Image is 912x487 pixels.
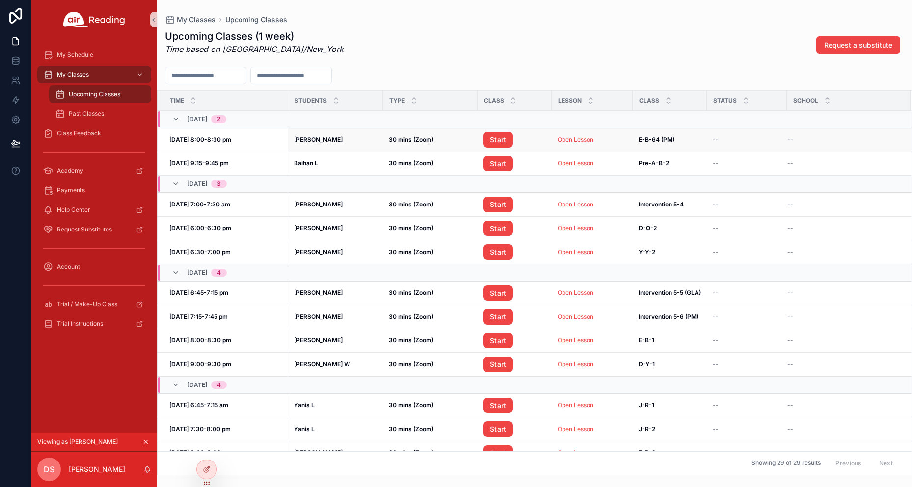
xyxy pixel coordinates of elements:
[37,221,151,238] a: Request Substitutes
[294,224,343,231] strong: [PERSON_NAME]
[389,248,472,256] a: 30 mins (Zoom)
[37,201,151,219] a: Help Center
[484,97,504,104] span: Class
[483,285,513,301] a: Start
[389,336,472,344] a: 30 mins (Zoom)
[483,221,546,236] a: Start
[639,224,701,232] a: D-O-2
[294,224,377,232] a: [PERSON_NAME]
[558,201,593,208] a: Open Lesson
[713,336,781,344] a: --
[713,313,719,321] span: --
[389,313,472,321] a: 30 mins (Zoom)
[389,224,433,231] strong: 30 mins (Zoom)
[483,398,546,413] a: Start
[713,449,719,457] span: --
[713,224,719,232] span: --
[389,248,433,256] strong: 30 mins (Zoom)
[294,449,377,457] a: [PERSON_NAME]
[787,313,793,321] span: --
[389,360,433,368] strong: 30 mins (Zoom)
[57,206,90,214] span: Help Center
[558,159,593,167] a: Open Lesson
[389,449,472,457] a: 30 mins (Zoom)
[639,248,701,256] a: Y-Y-2
[713,201,781,208] a: --
[558,248,593,256] a: Open Lesson
[713,136,719,144] span: --
[57,226,112,233] span: Request Substitutes
[713,159,719,167] span: --
[389,425,472,433] a: 30 mins (Zoom)
[787,201,899,208] a: --
[483,156,546,172] a: Start
[294,425,315,433] strong: Yanis L
[37,258,151,276] a: Account
[69,110,104,118] span: Past Classes
[787,449,899,457] a: --
[558,289,593,296] a: Open Lesson
[37,125,151,142] a: Class Feedback
[787,360,899,368] a: --
[787,136,793,144] span: --
[558,201,627,208] a: Open Lesson
[483,445,513,461] a: Start
[57,320,103,328] span: Trial Instructions
[217,115,220,123] div: 2
[713,97,737,104] span: Status
[558,313,627,321] a: Open Lesson
[169,159,229,167] strong: [DATE] 9:15-9:45 pm
[713,248,719,256] span: --
[483,357,513,372] a: Start
[169,449,282,457] a: [DATE] 8:00-8:30 pm
[483,244,546,260] a: Start
[389,289,433,296] strong: 30 mins (Zoom)
[63,12,125,27] img: App logo
[389,425,433,433] strong: 30 mins (Zoom)
[57,51,93,59] span: My Schedule
[558,449,627,457] a: Open Lesson
[165,15,215,25] a: My Classes
[294,336,343,344] strong: [PERSON_NAME]
[37,181,151,199] a: Payments
[787,224,899,232] a: --
[639,425,701,433] a: J-R-2
[37,66,151,83] a: My Classes
[787,159,793,167] span: --
[713,201,719,208] span: --
[713,336,719,344] span: --
[389,159,433,167] strong: 30 mins (Zoom)
[639,136,674,143] strong: E-B-64 (PM)
[169,313,282,321] a: [DATE] 7:15-7:45 pm
[713,159,781,167] a: --
[169,248,282,256] a: [DATE] 6:30-7:00 pm
[483,132,546,148] a: Start
[389,201,433,208] strong: 30 mins (Zoom)
[169,289,228,296] strong: [DATE] 6:45-7:15 pm
[558,224,627,232] a: Open Lesson
[558,136,627,144] a: Open Lesson
[787,136,899,144] a: --
[169,425,231,433] strong: [DATE] 7:30-8:00 pm
[169,201,230,208] strong: [DATE] 7:00-7:30 am
[558,313,593,320] a: Open Lesson
[558,449,593,456] a: Open Lesson
[169,401,282,409] a: [DATE] 6:45-7:15 am
[69,90,120,98] span: Upcoming Classes
[389,289,472,297] a: 30 mins (Zoom)
[177,15,215,25] span: My Classes
[169,449,231,456] strong: [DATE] 8:00-8:30 pm
[793,97,818,104] span: School
[483,333,513,349] a: Start
[483,398,513,413] a: Start
[816,36,900,54] button: Request a substitute
[787,313,899,321] a: --
[639,201,684,208] strong: Intervention 5-4
[225,15,287,25] a: Upcoming Classes
[37,46,151,64] a: My Schedule
[57,167,83,175] span: Academy
[483,309,546,325] a: Start
[713,360,781,368] a: --
[169,336,282,344] a: [DATE] 8:00-8:30 pm
[787,425,899,433] a: --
